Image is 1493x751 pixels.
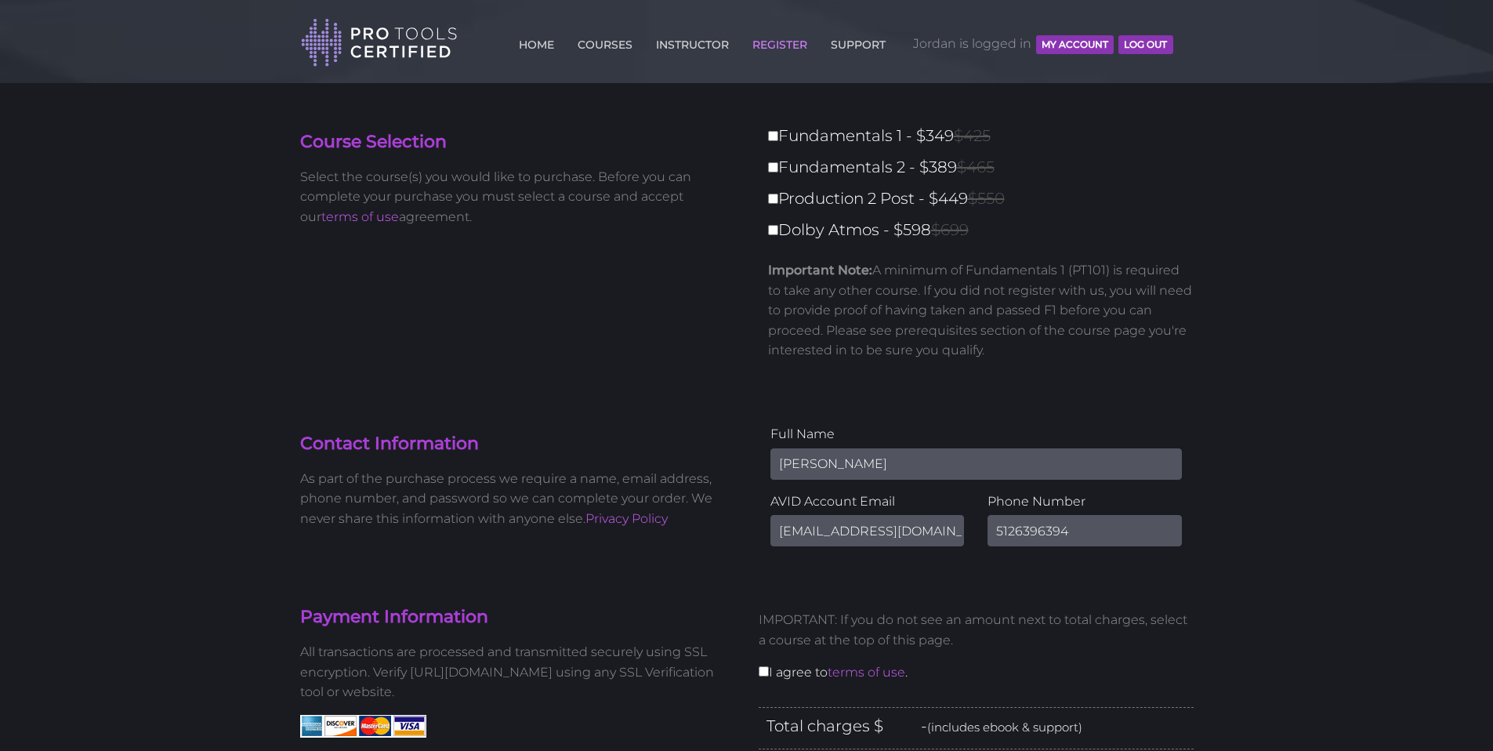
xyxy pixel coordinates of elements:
div: I agree to . [747,597,1205,706]
a: terms of use [321,209,399,224]
span: $425 [954,126,991,145]
img: American Express, Discover, MasterCard, Visa [300,715,426,738]
span: $550 [968,189,1005,208]
strong: Important Note: [768,263,872,278]
p: All transactions are processed and transmitted securely using SSL encryption. Verify [URL][DOMAIN... [300,642,735,702]
input: Fundamentals 1 - $349$425 [768,131,778,141]
p: IMPORTANT: If you do not see an amount next to total charges, select a course at the top of this ... [759,610,1194,650]
label: Fundamentals 1 - $349 [768,122,1203,150]
input: Production 2 Post - $449$550 [768,194,778,204]
label: Production 2 Post - $449 [768,185,1203,212]
input: Dolby Atmos - $598$699 [768,225,778,235]
a: COURSES [574,29,636,54]
a: REGISTER [748,29,811,54]
a: SUPPORT [827,29,890,54]
label: AVID Account Email [770,492,965,512]
h4: Course Selection [300,130,735,154]
button: MY ACCOUNT [1036,35,1114,54]
h4: Payment Information [300,605,735,629]
span: Jordan is logged in [913,20,1173,67]
p: As part of the purchase process we require a name, email address, phone number, and password so w... [300,469,735,529]
label: Fundamentals 2 - $389 [768,154,1203,181]
input: Fundamentals 2 - $389$465 [768,162,778,172]
label: Phone Number [987,492,1182,512]
span: (includes ebook & support) [927,720,1082,735]
label: Dolby Atmos - $598 [768,216,1203,244]
p: A minimum of Fundamentals 1 (PT101) is required to take any other course. If you did not register... [768,260,1194,361]
div: Total charges $ - [759,707,1194,750]
h4: Contact Information [300,432,735,456]
a: terms of use [828,665,905,680]
p: Select the course(s) you would like to purchase. Before you can complete your purchase you must s... [300,167,735,227]
span: $699 [931,220,969,239]
a: INSTRUCTOR [652,29,733,54]
span: $465 [957,158,995,176]
a: HOME [515,29,558,54]
label: Full Name [770,424,1182,444]
img: Pro Tools Certified Logo [301,17,458,68]
button: Log Out [1118,35,1172,54]
a: Privacy Policy [585,511,668,526]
